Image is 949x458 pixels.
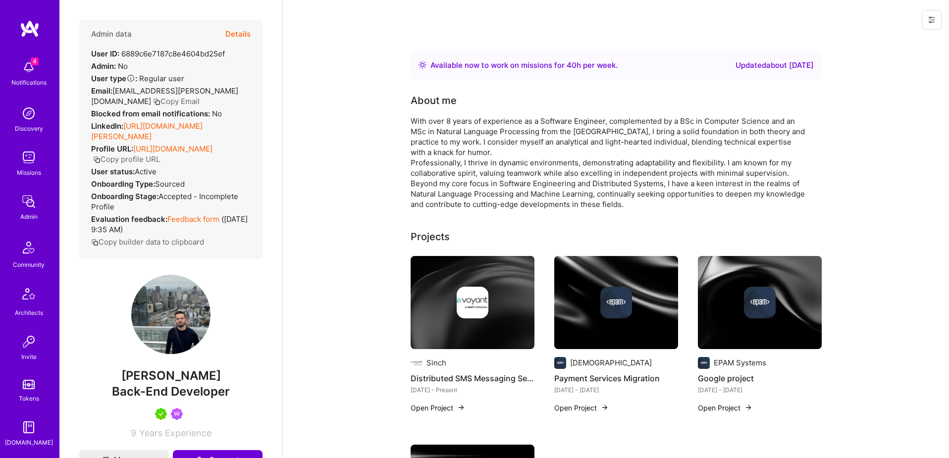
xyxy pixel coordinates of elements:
div: Projects [411,229,450,244]
img: logo [20,20,40,38]
img: arrow-right [601,404,609,411]
span: [EMAIL_ADDRESS][PERSON_NAME][DOMAIN_NAME] [91,86,238,106]
h4: Google project [698,372,822,385]
img: arrow-right [457,404,465,411]
img: Availability [419,61,426,69]
div: [DEMOGRAPHIC_DATA] [570,357,652,368]
strong: LinkedIn: [91,121,123,131]
div: Community [13,259,45,270]
span: Active [135,167,157,176]
div: Sinch [426,357,446,368]
h4: Distributed SMS Messaging Services [411,372,534,385]
strong: Evaluation feedback: [91,214,167,224]
span: sourced [155,179,185,189]
div: Notifications [11,77,47,88]
div: About me [411,93,457,108]
img: A.Teamer in Residence [155,408,167,420]
img: guide book [19,417,39,437]
a: [URL][DOMAIN_NAME] [133,144,212,153]
div: 6889c6e7187c8e4604bd25ef [91,49,225,59]
img: Community [17,236,41,259]
strong: Profile URL: [91,144,133,153]
button: Open Project [698,403,752,413]
div: Missions [17,167,41,178]
i: icon Copy [91,239,99,246]
div: Architects [15,307,43,318]
img: admin teamwork [19,192,39,211]
span: Years Experience [139,428,211,438]
div: ( [DATE] 9:35 AM ) [91,214,251,235]
span: Accepted - Incomplete Profile [91,192,238,211]
strong: User ID: [91,49,119,58]
div: Updated about [DATE] [736,59,814,71]
div: Admin [20,211,38,222]
strong: Onboarding Type: [91,179,155,189]
img: cover [554,256,678,349]
strong: Onboarding Stage: [91,192,158,201]
div: Regular user [91,73,184,84]
button: Copy builder data to clipboard [91,237,204,247]
img: Invite [19,332,39,352]
a: Feedback form [167,214,219,224]
div: [DOMAIN_NAME] [5,437,53,448]
span: 40 [567,60,577,70]
span: 9 [131,428,136,438]
img: cover [698,256,822,349]
img: arrow-right [744,404,752,411]
img: cover [411,256,534,349]
strong: Email: [91,86,112,96]
strong: User status: [91,167,135,176]
div: No [91,61,128,71]
button: Details [225,20,251,49]
img: Company logo [698,357,710,369]
strong: Admin: [91,61,116,71]
h4: Admin data [91,30,132,39]
div: Tokens [19,393,39,404]
button: Open Project [411,403,465,413]
span: [PERSON_NAME] [79,368,263,383]
img: User Avatar [131,275,211,354]
img: Company logo [457,287,488,318]
i: icon Copy [93,156,101,163]
div: Invite [21,352,37,362]
img: Architects [17,284,41,307]
img: Company logo [554,357,566,369]
img: Company logo [411,357,422,369]
div: [DATE] - [DATE] [554,385,678,395]
strong: User type : [91,74,137,83]
i: Help [126,74,135,83]
img: Been on Mission [171,408,183,420]
div: Available now to work on missions for h per week . [430,59,618,71]
img: Company logo [744,287,776,318]
a: [URL][DOMAIN_NAME][PERSON_NAME] [91,121,203,141]
img: teamwork [19,148,39,167]
h4: Payment Services Migration [554,372,678,385]
span: 4 [31,57,39,65]
i: icon Copy [153,98,160,105]
span: Back-End Developer [112,384,230,399]
div: [DATE] - [DATE] [698,385,822,395]
button: Open Project [554,403,609,413]
img: Company logo [600,287,632,318]
div: [DATE] - Present [411,385,534,395]
img: tokens [23,380,35,389]
button: Copy profile URL [93,154,160,164]
strong: Blocked from email notifications: [91,109,212,118]
img: discovery [19,103,39,123]
button: Copy Email [153,96,200,106]
div: EPAM Systems [714,357,766,368]
div: With over 8 years of experience as a Software Engineer, complemented by a BSc in Computer Science... [411,116,807,209]
img: bell [19,57,39,77]
div: Discovery [15,123,43,134]
div: No [91,108,222,119]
